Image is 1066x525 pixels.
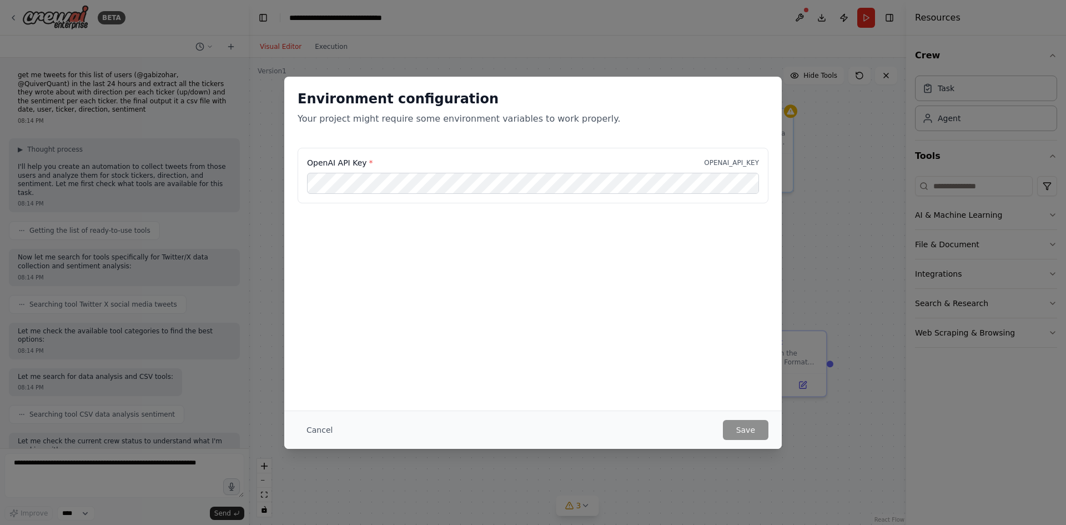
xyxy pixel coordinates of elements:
p: Your project might require some environment variables to work properly. [298,112,768,126]
label: OpenAI API Key [307,157,373,168]
p: OPENAI_API_KEY [704,158,759,167]
h2: Environment configuration [298,90,768,108]
button: Cancel [298,420,341,440]
button: Save [723,420,768,440]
